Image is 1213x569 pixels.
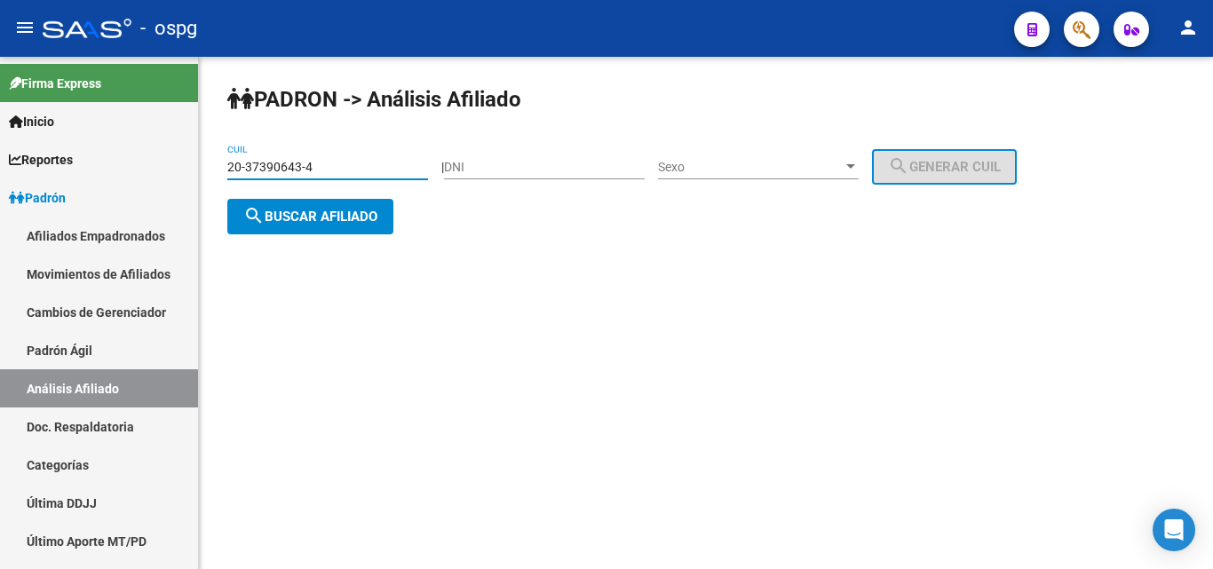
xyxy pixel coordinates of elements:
span: Inicio [9,112,54,131]
div: | [441,160,1030,174]
span: Firma Express [9,74,101,93]
div: Open Intercom Messenger [1153,509,1195,551]
mat-icon: person [1177,17,1199,38]
span: Padrón [9,188,66,208]
span: - ospg [140,9,197,48]
span: Sexo [658,160,843,175]
mat-icon: menu [14,17,36,38]
button: Generar CUIL [872,149,1017,185]
span: Reportes [9,150,73,170]
mat-icon: search [243,205,265,226]
mat-icon: search [888,155,909,177]
button: Buscar afiliado [227,199,393,234]
strong: PADRON -> Análisis Afiliado [227,87,521,112]
span: Buscar afiliado [243,209,377,225]
span: Generar CUIL [888,159,1001,175]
